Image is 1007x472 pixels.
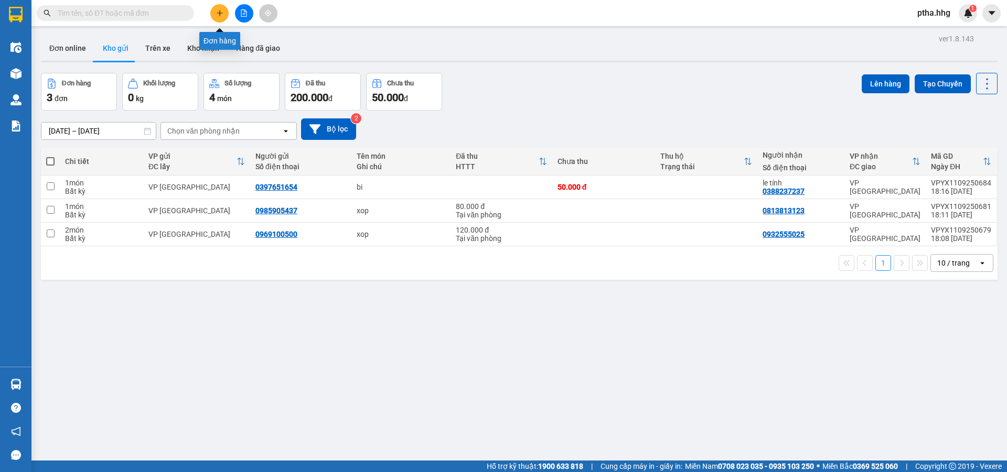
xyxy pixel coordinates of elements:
div: VP [GEOGRAPHIC_DATA] [850,226,920,243]
button: Trên xe [137,36,179,61]
div: 0985905437 [255,206,297,215]
div: 0969100500 [255,230,297,238]
div: Người gửi [255,152,347,160]
th: Toggle SortBy [451,148,552,175]
div: 0813813123 [763,206,805,215]
strong: HÃNG XE HẢI HOÀNG GIA [60,10,126,33]
sup: 1 [969,5,977,12]
div: VP [GEOGRAPHIC_DATA] [148,230,245,238]
th: Toggle SortBy [143,148,250,175]
div: 18:08 [DATE] [931,234,991,243]
strong: 0369 525 060 [853,462,898,470]
div: 2 món [65,226,138,234]
button: Bộ lọc [301,118,356,140]
button: Khối lượng0kg [122,73,198,111]
span: plus [216,9,223,17]
div: VPYX1109250684 [931,179,991,187]
img: warehouse-icon [10,379,22,390]
svg: open [978,259,987,267]
span: 4 [209,91,215,104]
span: ptha.hhg [909,6,959,19]
img: warehouse-icon [10,94,22,105]
th: Toggle SortBy [926,148,997,175]
span: món [217,94,232,103]
div: Tại văn phòng [456,234,547,243]
span: message [11,450,21,460]
div: 18:11 [DATE] [931,211,991,219]
span: copyright [949,463,956,470]
div: VPYX1109250679 [931,226,991,234]
img: logo [6,24,40,75]
div: xop [357,206,445,215]
span: | [906,460,907,472]
button: aim [259,4,277,23]
span: file-add [240,9,248,17]
div: Bất kỳ [65,187,138,195]
svg: open [282,127,290,135]
div: HTTT [456,162,539,171]
span: Cung cấp máy in - giấy in: [601,460,682,472]
div: VP gửi [148,152,237,160]
div: Ngày ĐH [931,162,983,171]
button: Đơn hàng3đơn [41,73,117,111]
button: Kho nhận [179,36,228,61]
span: search [44,9,51,17]
strong: Hotline : [PHONE_NUMBER] - [PHONE_NUMBER] [45,70,141,86]
div: Đơn hàng [199,32,240,50]
img: warehouse-icon [10,42,22,53]
div: 18:16 [DATE] [931,187,991,195]
sup: 2 [351,113,361,124]
span: | [591,460,593,472]
div: Người nhận [763,151,839,159]
span: 42 [PERSON_NAME] - Vinh - [GEOGRAPHIC_DATA] [47,35,138,54]
button: Chưa thu50.000đ [366,73,442,111]
div: VP [GEOGRAPHIC_DATA] [850,202,920,219]
span: Miền Bắc [822,460,898,472]
img: icon-new-feature [963,8,973,18]
div: 0397651654 [255,183,297,191]
button: caret-down [982,4,1001,23]
div: Bất kỳ [65,234,138,243]
strong: PHIẾU GỬI HÀNG [50,57,135,68]
img: logo-vxr [9,7,23,23]
div: Đơn hàng [62,80,91,87]
button: Hàng đã giao [228,36,288,61]
div: Khối lượng [143,80,175,87]
span: 3 [47,91,52,104]
div: 1 món [65,202,138,211]
span: VPYX1109250684 [146,39,221,50]
th: Toggle SortBy [844,148,926,175]
div: VP [GEOGRAPHIC_DATA] [148,206,245,215]
div: VP [GEOGRAPHIC_DATA] [148,183,245,191]
div: Mã GD [931,152,983,160]
strong: 1900 633 818 [538,462,583,470]
div: Chưa thu [387,80,414,87]
button: Đơn online [41,36,94,61]
button: Số lượng4món [203,73,280,111]
span: aim [264,9,272,17]
span: 200.000 [291,91,328,104]
strong: 0708 023 035 - 0935 103 250 [718,462,814,470]
div: 120.000 đ [456,226,547,234]
div: Tên món [357,152,445,160]
div: Số điện thoại [763,163,839,172]
div: bi [357,183,445,191]
div: VP nhận [850,152,912,160]
button: Tạo Chuyến [915,74,971,93]
span: đ [328,94,333,103]
div: Tại văn phòng [456,211,547,219]
div: xop [357,230,445,238]
span: 1 [971,5,974,12]
div: Thu hộ [660,152,744,160]
div: 10 / trang [937,258,970,268]
div: Đã thu [306,80,325,87]
input: Select a date range. [41,123,156,139]
div: ver 1.8.143 [939,33,974,45]
div: Đã thu [456,152,539,160]
img: solution-icon [10,120,22,131]
th: Toggle SortBy [655,148,758,175]
button: Đã thu200.000đ [285,73,361,111]
span: caret-down [987,8,997,18]
div: 0932555025 [763,230,805,238]
button: file-add [235,4,253,23]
